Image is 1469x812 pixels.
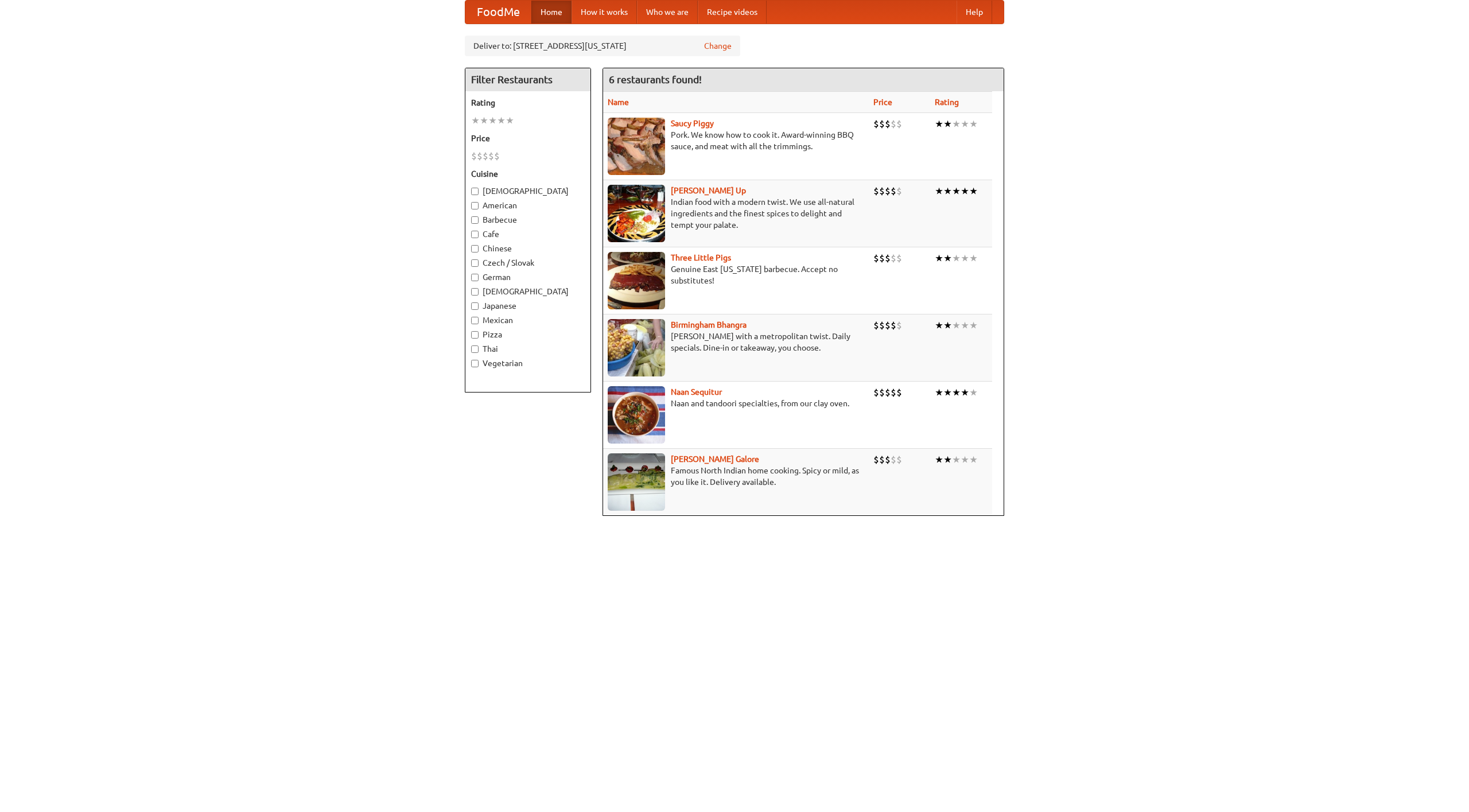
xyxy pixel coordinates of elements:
[891,386,896,399] li: $
[891,252,896,265] li: $
[885,453,891,466] li: $
[471,329,585,340] label: Pizza
[943,118,952,130] li: ★
[879,319,885,332] li: $
[879,252,885,265] li: $
[885,185,891,197] li: $
[969,453,978,466] li: ★
[896,185,902,197] li: $
[961,185,969,197] li: ★
[471,114,480,127] li: ★
[471,202,479,209] input: American
[943,185,952,197] li: ★
[879,118,885,130] li: $
[471,216,479,224] input: Barbecue
[671,320,747,329] b: Birmingham Bhangra
[471,185,585,197] label: [DEMOGRAPHIC_DATA]
[891,185,896,197] li: $
[935,319,943,332] li: ★
[608,398,864,409] p: Naan and tandoori specialties, from our clay oven.
[471,97,585,108] h5: Rating
[961,252,969,265] li: ★
[952,319,961,332] li: ★
[471,331,479,339] input: Pizza
[465,68,590,91] h4: Filter Restaurants
[873,118,879,130] li: $
[873,185,879,197] li: $
[531,1,572,24] a: Home
[471,245,479,252] input: Chinese
[935,386,943,399] li: ★
[873,252,879,265] li: $
[891,118,896,130] li: $
[969,185,978,197] li: ★
[671,119,714,128] a: Saucy Piggy
[471,243,585,254] label: Chinese
[935,98,959,107] a: Rating
[471,259,479,267] input: Czech / Slovak
[698,1,767,24] a: Recipe videos
[879,453,885,466] li: $
[471,133,585,144] h5: Price
[873,319,879,332] li: $
[471,300,585,312] label: Japanese
[943,386,952,399] li: ★
[471,302,479,310] input: Japanese
[873,98,892,107] a: Price
[935,185,943,197] li: ★
[952,386,961,399] li: ★
[896,386,902,399] li: $
[961,386,969,399] li: ★
[896,453,902,466] li: $
[961,319,969,332] li: ★
[471,288,479,296] input: [DEMOGRAPHIC_DATA]
[609,74,702,85] ng-pluralize: 6 restaurants found!
[471,317,479,324] input: Mexican
[891,453,896,466] li: $
[471,200,585,211] label: American
[465,1,531,24] a: FoodMe
[465,36,740,56] div: Deliver to: [STREET_ADDRESS][US_STATE]
[471,314,585,326] label: Mexican
[671,253,731,262] a: Three Little Pigs
[608,196,864,231] p: Indian food with a modern twist. We use all-natural ingredients and the finest spices to delight ...
[471,286,585,297] label: [DEMOGRAPHIC_DATA]
[873,453,879,466] li: $
[471,358,585,369] label: Vegetarian
[471,257,585,269] label: Czech / Slovak
[961,118,969,130] li: ★
[885,319,891,332] li: $
[935,252,943,265] li: ★
[471,343,585,355] label: Thai
[608,98,629,107] a: Name
[885,252,891,265] li: $
[572,1,637,24] a: How it works
[480,114,488,127] li: ★
[952,118,961,130] li: ★
[885,386,891,399] li: $
[471,214,585,226] label: Barbecue
[943,319,952,332] li: ★
[671,454,759,464] a: [PERSON_NAME] Galore
[935,453,943,466] li: ★
[879,185,885,197] li: $
[608,263,864,286] p: Genuine East [US_STATE] barbecue. Accept no substitutes!
[896,319,902,332] li: $
[477,150,483,162] li: $
[671,186,746,195] a: [PERSON_NAME] Up
[471,168,585,180] h5: Cuisine
[471,150,477,162] li: $
[896,118,902,130] li: $
[969,386,978,399] li: ★
[969,118,978,130] li: ★
[488,114,497,127] li: ★
[471,228,585,240] label: Cafe
[608,465,864,488] p: Famous North Indian home cooking. Spicy or mild, as you like it. Delivery available.
[608,453,665,511] img: currygalore.jpg
[952,252,961,265] li: ★
[471,231,479,238] input: Cafe
[943,252,952,265] li: ★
